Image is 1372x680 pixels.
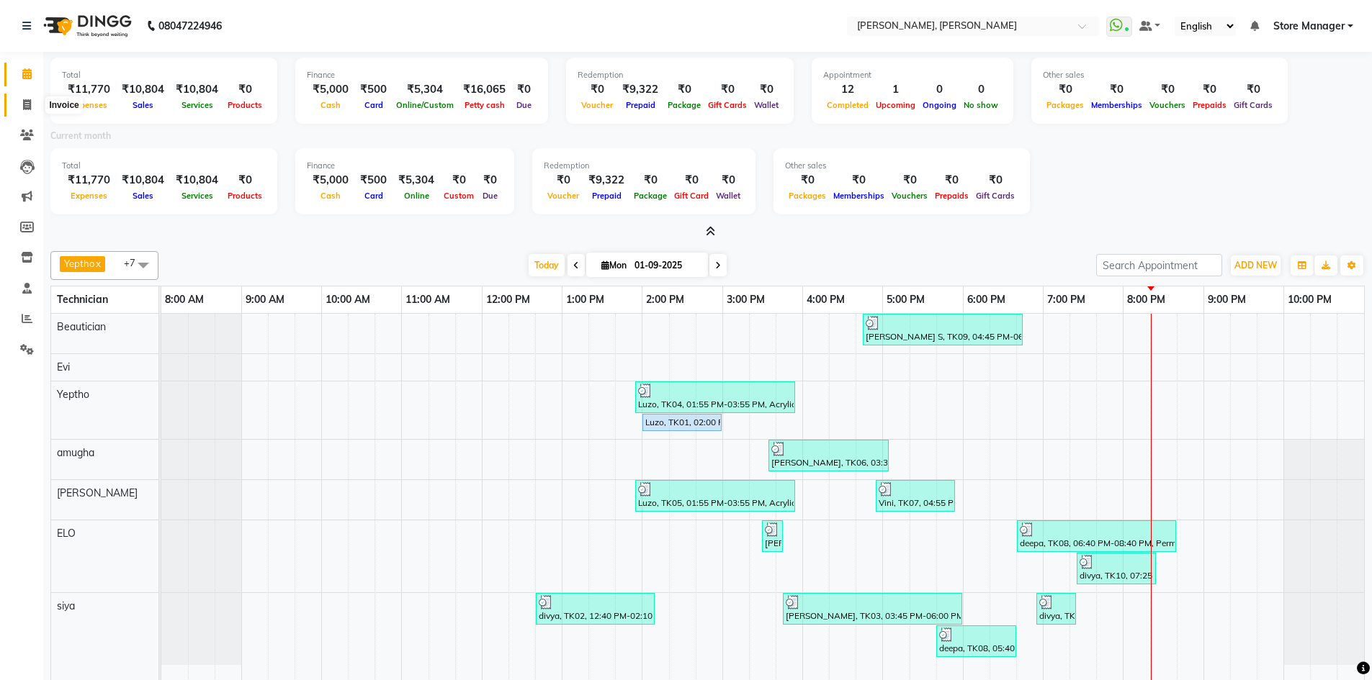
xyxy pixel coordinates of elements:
[823,100,872,110] span: Completed
[62,172,116,189] div: ₹11,770
[616,81,664,98] div: ₹9,322
[57,293,108,306] span: Technician
[712,172,744,189] div: ₹0
[1043,100,1088,110] span: Packages
[578,100,616,110] span: Voucher
[578,69,782,81] div: Redemption
[511,81,537,98] div: ₹0
[1043,81,1088,98] div: ₹0
[307,69,537,81] div: Finance
[919,81,960,98] div: 0
[960,100,1002,110] span: No show
[1230,100,1276,110] span: Gift Cards
[307,81,354,98] div: ₹5,000
[479,191,501,201] span: Due
[57,527,76,540] span: ELO
[94,258,101,269] a: x
[440,191,477,201] span: Custom
[770,442,887,469] div: [PERSON_NAME], TK06, 03:35 PM-05:05 PM, Gel polish removal,Nail Art - Cat Eye (Hand)
[513,100,535,110] span: Due
[931,191,972,201] span: Prepaids
[393,172,440,189] div: ₹5,304
[972,172,1018,189] div: ₹0
[402,289,454,310] a: 11:00 AM
[830,172,888,189] div: ₹0
[50,130,111,142] label: Current month
[598,260,630,271] span: Mon
[57,486,138,499] span: [PERSON_NAME]
[823,69,1002,81] div: Appointment
[129,191,157,201] span: Sales
[883,289,928,310] a: 5:00 PM
[544,160,744,172] div: Redemption
[224,172,266,189] div: ₹0
[1018,522,1175,550] div: deepa, TK08, 06:40 PM-08:40 PM, Permanent Nail Paint - Solid Color (Hand),Nail Extension - Acryli...
[750,81,782,98] div: ₹0
[704,81,750,98] div: ₹0
[57,388,89,401] span: Yeptho
[1044,289,1089,310] a: 7:00 PM
[317,191,344,201] span: Cash
[1230,81,1276,98] div: ₹0
[354,172,393,189] div: ₹500
[529,254,565,276] span: Today
[637,384,794,411] div: Luzo, TK04, 01:55 PM-03:55 PM, Acrylic Extenions + Gel Nail Paint,Nail Art - Cat Eye (Hand)
[161,289,207,310] a: 8:00 AM
[671,172,712,189] div: ₹0
[307,172,354,189] div: ₹5,000
[224,191,266,201] span: Products
[877,482,954,509] div: Vini, TK07, 04:55 PM-05:55 PM, Restoration - Removal of Extension (Hand)
[1273,19,1345,34] span: Store Manager
[361,191,387,201] span: Card
[622,100,659,110] span: Prepaid
[457,81,511,98] div: ₹16,065
[116,172,170,189] div: ₹10,804
[1096,254,1222,276] input: Search Appointment
[671,191,712,201] span: Gift Card
[178,100,217,110] span: Services
[178,191,217,201] span: Services
[57,446,94,459] span: amugha
[400,191,433,201] span: Online
[830,191,888,201] span: Memberships
[964,289,1009,310] a: 6:00 PM
[562,289,608,310] a: 1:00 PM
[1124,289,1169,310] a: 8:00 PM
[1088,100,1146,110] span: Memberships
[57,361,70,373] span: Evi
[864,316,1021,343] div: [PERSON_NAME] S, TK09, 04:45 PM-06:45 PM, AVL Express Pedicure,Upperlip Wax,Wax Brizilian Under A...
[750,100,782,110] span: Wallet
[307,160,503,172] div: Finance
[630,172,671,189] div: ₹0
[317,100,344,110] span: Cash
[45,96,82,114] div: Invoice
[1234,260,1277,271] span: ADD NEW
[1038,595,1075,622] div: divya, TK10, 06:55 PM-07:25 PM, Gel polish removal
[37,6,135,46] img: logo
[578,81,616,98] div: ₹0
[62,69,266,81] div: Total
[919,100,960,110] span: Ongoing
[888,191,931,201] span: Vouchers
[784,595,961,622] div: [PERSON_NAME], TK03, 03:45 PM-06:00 PM, Nail Art - Glitter Per Finger (Toes),AVL Express Manicure...
[1146,81,1189,98] div: ₹0
[785,172,830,189] div: ₹0
[763,522,781,550] div: [PERSON_NAME], TK03, 03:30 PM-03:45 PM, Nail Art - Glitter Per Finger (Hand)
[872,81,919,98] div: 1
[440,172,477,189] div: ₹0
[64,258,94,269] span: Yeptho
[1146,100,1189,110] span: Vouchers
[1078,555,1154,582] div: divya, TK10, 07:25 PM-08:25 PM, Nail Art - Cat Eye (Hand)
[224,81,266,98] div: ₹0
[1189,100,1230,110] span: Prepaids
[972,191,1018,201] span: Gift Cards
[588,191,625,201] span: Prepaid
[1189,81,1230,98] div: ₹0
[1284,289,1335,310] a: 10:00 PM
[67,191,111,201] span: Expenses
[704,100,750,110] span: Gift Cards
[960,81,1002,98] div: 0
[938,627,1015,655] div: deepa, TK08, 05:40 PM-06:40 PM, Permanent Nail Paint - Solid Color (Toes)
[664,100,704,110] span: Package
[931,172,972,189] div: ₹0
